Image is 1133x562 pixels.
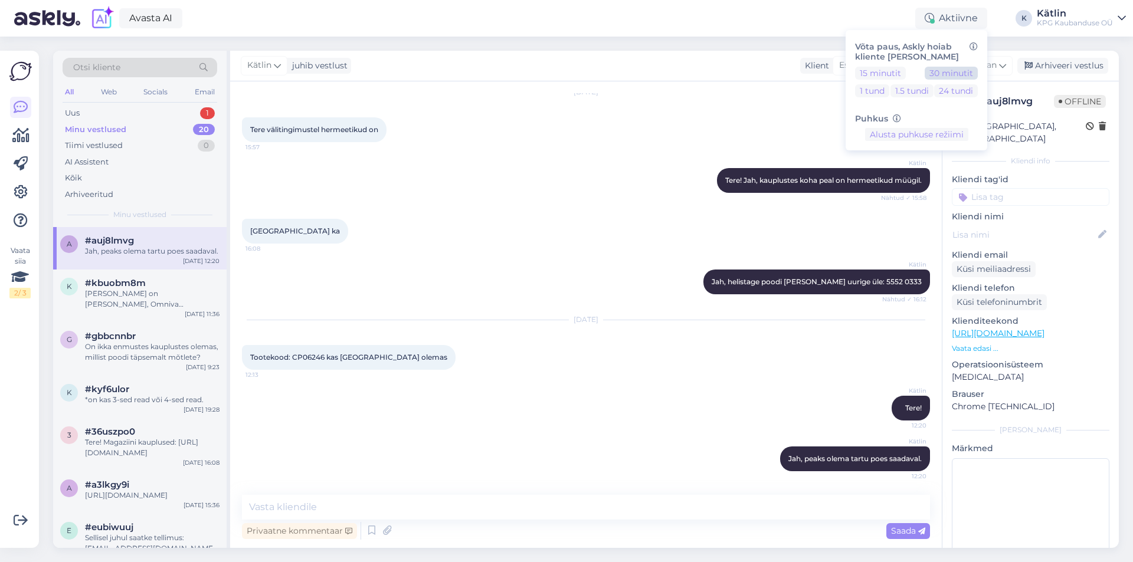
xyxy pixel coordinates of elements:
[1037,9,1126,28] a: KätlinKPG Kaubanduse OÜ
[65,172,82,184] div: Kõik
[952,371,1109,383] p: [MEDICAL_DATA]
[1037,9,1113,18] div: Kätlin
[890,84,934,97] button: 1.5 tundi
[183,257,220,265] div: [DATE] 12:20
[800,60,829,72] div: Klient
[952,359,1109,371] p: Operatsioonisüsteem
[67,239,72,248] span: a
[85,426,135,437] span: #36uszpo0
[85,490,220,501] div: [URL][DOMAIN_NAME]
[882,386,926,395] span: Kätlin
[67,484,72,492] span: a
[952,228,1096,241] input: Lisa nimi
[934,84,978,97] button: 24 tundi
[85,522,133,533] span: #eubiwuuj
[65,140,123,152] div: Tiimi vestlused
[952,249,1109,261] p: Kliendi email
[952,343,1109,354] p: Vaata edasi ...
[882,437,926,446] span: Kätlin
[184,501,220,510] div: [DATE] 15:36
[193,124,215,136] div: 20
[952,294,1047,310] div: Küsi telefoninumbrit
[85,331,136,341] span: #gbbcnnbr
[85,384,129,395] span: #kyf6ulor
[725,176,922,185] span: Tere! Jah, kauplustes koha peal on hermeetikud müügil.
[186,363,220,372] div: [DATE] 9:23
[85,235,134,246] span: #auj8lmvg
[184,405,220,414] div: [DATE] 19:28
[915,8,987,29] div: Aktiivne
[952,261,1036,277] div: Küsi meiliaadressi
[839,59,875,72] span: Estonian
[865,128,968,141] button: Alusta puhkuse režiimi
[1054,95,1106,108] span: Offline
[9,245,31,298] div: Vaata siia
[882,421,926,430] span: 12:20
[952,328,1044,338] a: [URL][DOMAIN_NAME]
[250,353,447,361] span: Tootekood: CP06246 kas [GEOGRAPHIC_DATA] olemas
[242,523,357,539] div: Privaatne kommentaar
[141,84,170,100] div: Socials
[242,314,930,325] div: [DATE]
[855,84,889,97] button: 1 tund
[67,526,71,535] span: e
[67,388,72,397] span: k
[855,114,978,124] h6: Puhkus
[250,125,378,134] span: Tere välitingimustel hermeetikud on
[952,156,1109,166] div: Kliendi info
[1016,10,1032,27] div: K
[63,84,76,100] div: All
[192,84,217,100] div: Email
[250,226,340,235] span: [GEOGRAPHIC_DATA] ka
[952,388,1109,400] p: Brauser
[881,193,926,202] span: Nähtud ✓ 15:58
[119,8,182,28] a: Avasta AI
[245,143,290,152] span: 15:57
[245,244,290,253] span: 16:08
[198,140,215,152] div: 0
[185,310,220,318] div: [DATE] 11:36
[85,278,146,288] span: #kbuobm8m
[9,60,32,83] img: Askly Logo
[952,425,1109,435] div: [PERSON_NAME]
[85,479,129,490] span: #a3lkgy9i
[882,159,926,167] span: Kätlin
[65,189,113,201] div: Arhiveeritud
[952,282,1109,294] p: Kliendi telefon
[1017,58,1108,74] div: Arhiveeri vestlus
[67,430,71,439] span: 3
[1037,18,1113,28] div: KPG Kaubanduse OÜ
[113,209,166,220] span: Minu vestlused
[882,260,926,269] span: Kätlin
[85,533,220,554] div: Sellisel juhul saatke tellimus: [EMAIL_ADDRESS][DOMAIN_NAME], kuhu kirja arve tasuja reg.kood, te...
[9,288,31,298] div: 2 / 3
[183,458,220,467] div: [DATE] 16:08
[85,246,220,257] div: Jah, peaks olema tartu poes saadaval.
[85,341,220,363] div: On ikka enmustes kauplustes olemas, millist poodi täpsemalt mõtlete?
[287,60,348,72] div: juhib vestlust
[788,454,922,463] span: Jah, peaks olema tartu poes saadaval.
[855,42,978,62] h6: Võta paus, Askly hoiab kliente [PERSON_NAME]
[85,288,220,310] div: [PERSON_NAME] on [PERSON_NAME], Omniva jälgimiskood: CC861067095EE
[952,315,1109,327] p: Klienditeekond
[952,188,1109,206] input: Lisa tag
[891,525,925,536] span: Saada
[925,67,978,80] button: 30 minutit
[980,94,1054,109] div: # auj8lmvg
[200,107,215,119] div: 1
[905,403,922,412] span: Tere!
[247,59,271,72] span: Kätlin
[955,120,1086,145] div: [GEOGRAPHIC_DATA], [GEOGRAPHIC_DATA]
[952,211,1109,223] p: Kliendi nimi
[882,295,926,304] span: Nähtud ✓ 16:12
[99,84,119,100] div: Web
[65,156,109,168] div: AI Assistent
[90,6,114,31] img: explore-ai
[712,277,922,286] span: Jah, helistage poodi [PERSON_NAME] uurige üle: 5552 0333
[882,472,926,481] span: 12:20
[855,67,906,80] button: 15 minutit
[67,335,72,344] span: g
[65,107,80,119] div: Uus
[85,437,220,458] div: Tere! Magaziini kauplused: [URL][DOMAIN_NAME]
[65,124,126,136] div: Minu vestlused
